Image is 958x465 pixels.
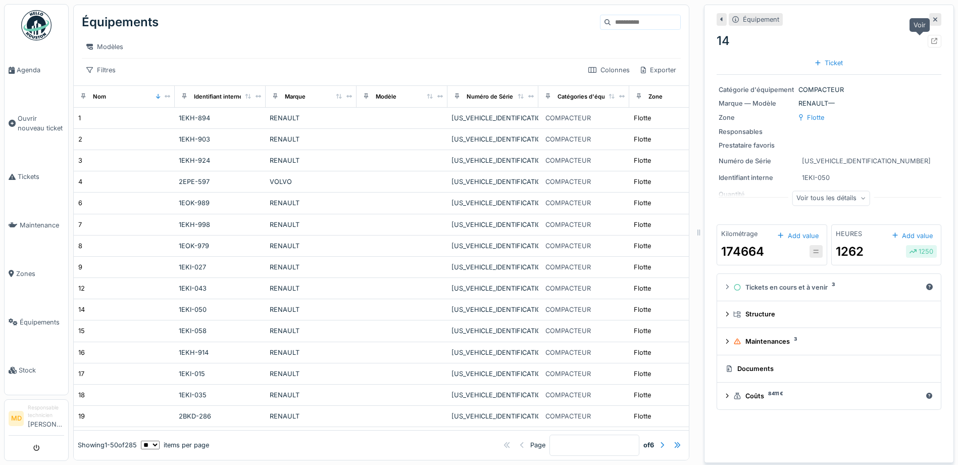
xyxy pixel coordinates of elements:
[78,241,82,251] div: 8
[78,134,82,144] div: 2
[20,220,64,230] span: Maintenance
[179,262,262,272] div: 1EKI-027
[719,173,794,182] div: Identifiant interne
[20,317,64,327] span: Équipements
[836,229,862,239] div: HEURES
[5,46,68,95] a: Agenda
[451,156,534,165] div: [US_VEHICLE_IDENTIFICATION_NUMBER]
[530,440,545,450] div: Page
[733,391,922,401] div: Coûts
[634,220,651,229] div: Flotte
[78,390,85,400] div: 18
[451,284,534,293] div: [US_VEHICLE_IDENTIFICATION_NUMBER]
[270,220,352,229] div: RENAULT
[721,278,937,297] summary: Tickets en cours et à venir3
[5,95,68,153] a: Ouvrir nouveau ticket
[545,113,591,123] div: COMPACTEUR
[18,172,64,181] span: Tickets
[451,411,534,421] div: [US_VEHICLE_IDENTIFICATION_NUMBER]
[545,348,591,357] div: COMPACTEUR
[270,348,352,357] div: RENAULT
[270,284,352,293] div: RENAULT
[270,177,352,187] div: VOLVO
[78,369,84,379] div: 17
[17,65,64,75] span: Agenda
[179,113,262,123] div: 1EKH-894
[270,113,352,123] div: RENAULT
[634,411,651,421] div: Flotte
[270,305,352,314] div: RENAULT
[545,220,591,229] div: COMPACTEUR
[634,177,651,187] div: Flotte
[179,241,262,251] div: 1EOK-979
[9,404,64,436] a: MD Responsable technicien[PERSON_NAME]
[733,283,922,292] div: Tickets en cours et à venir
[28,404,64,433] li: [PERSON_NAME]
[643,440,654,450] strong: of 6
[634,156,651,165] div: Flotte
[451,305,534,314] div: [US_VEHICLE_IDENTIFICATION_NUMBER]
[16,269,64,278] span: Zones
[719,99,939,108] div: RENAULT —
[78,326,85,336] div: 15
[451,326,534,336] div: [US_VEHICLE_IDENTIFICATION_NUMBER]
[719,156,794,166] div: Numéro de Série
[545,241,591,251] div: COMPACTEUR
[5,250,68,298] a: Zones
[19,365,64,375] span: Stock
[467,92,513,101] div: Numéro de Série
[888,229,937,243] div: Add value
[545,369,591,379] div: COMPACTEUR
[194,92,243,101] div: Identifiant interne
[802,156,931,166] div: [US_VEHICLE_IDENTIFICATION_NUMBER]
[719,85,794,95] div: Catégorie d'équipement
[179,305,262,314] div: 1EKI-050
[634,262,651,272] div: Flotte
[9,411,24,426] li: MD
[451,198,534,208] div: [US_VEHICLE_IDENTIFICATION_NUMBER]
[270,390,352,400] div: RENAULT
[451,220,534,229] div: [US_VEHICLE_IDENTIFICATION_NUMBER]
[141,440,209,450] div: items per page
[545,326,591,336] div: COMPACTEUR
[634,284,651,293] div: Flotte
[270,241,352,251] div: RENAULT
[792,191,870,206] div: Voir tous les détails
[93,92,106,101] div: Nom
[78,113,81,123] div: 1
[545,134,591,144] div: COMPACTEUR
[545,284,591,293] div: COMPACTEUR
[179,284,262,293] div: 1EKI-043
[78,305,85,314] div: 14
[78,262,82,272] div: 9
[811,56,847,70] div: Ticket
[545,177,591,187] div: COMPACTEUR
[836,243,864,261] div: 1262
[451,134,534,144] div: [US_VEHICLE_IDENTIFICATION_NUMBER]
[717,32,941,50] div: 14
[721,229,758,239] div: Kilométrage
[5,298,68,346] a: Équipements
[285,92,306,101] div: Marque
[451,241,534,251] div: [US_VEHICLE_IDENTIFICATION_NUMBER]
[636,63,681,77] div: Exporter
[719,99,794,108] div: Marque — Modèle
[78,411,85,421] div: 19
[721,387,937,405] summary: Coûts8411 €
[179,177,262,187] div: 2EPE-597
[725,364,929,374] div: Documents
[545,390,591,400] div: COMPACTEUR
[179,348,262,357] div: 1EKH-914
[270,198,352,208] div: RENAULT
[451,177,534,187] div: [US_VEHICLE_IDENTIFICATION_NUMBER]/05
[179,326,262,336] div: 1EKI-058
[648,92,663,101] div: Zone
[179,369,262,379] div: 1EKI-015
[719,141,794,150] div: Prestataire favoris
[910,247,933,256] div: 1250
[733,309,929,319] div: Structure
[721,243,764,261] div: 174664
[719,127,794,136] div: Responsables
[719,113,794,122] div: Zone
[634,198,651,208] div: Flotte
